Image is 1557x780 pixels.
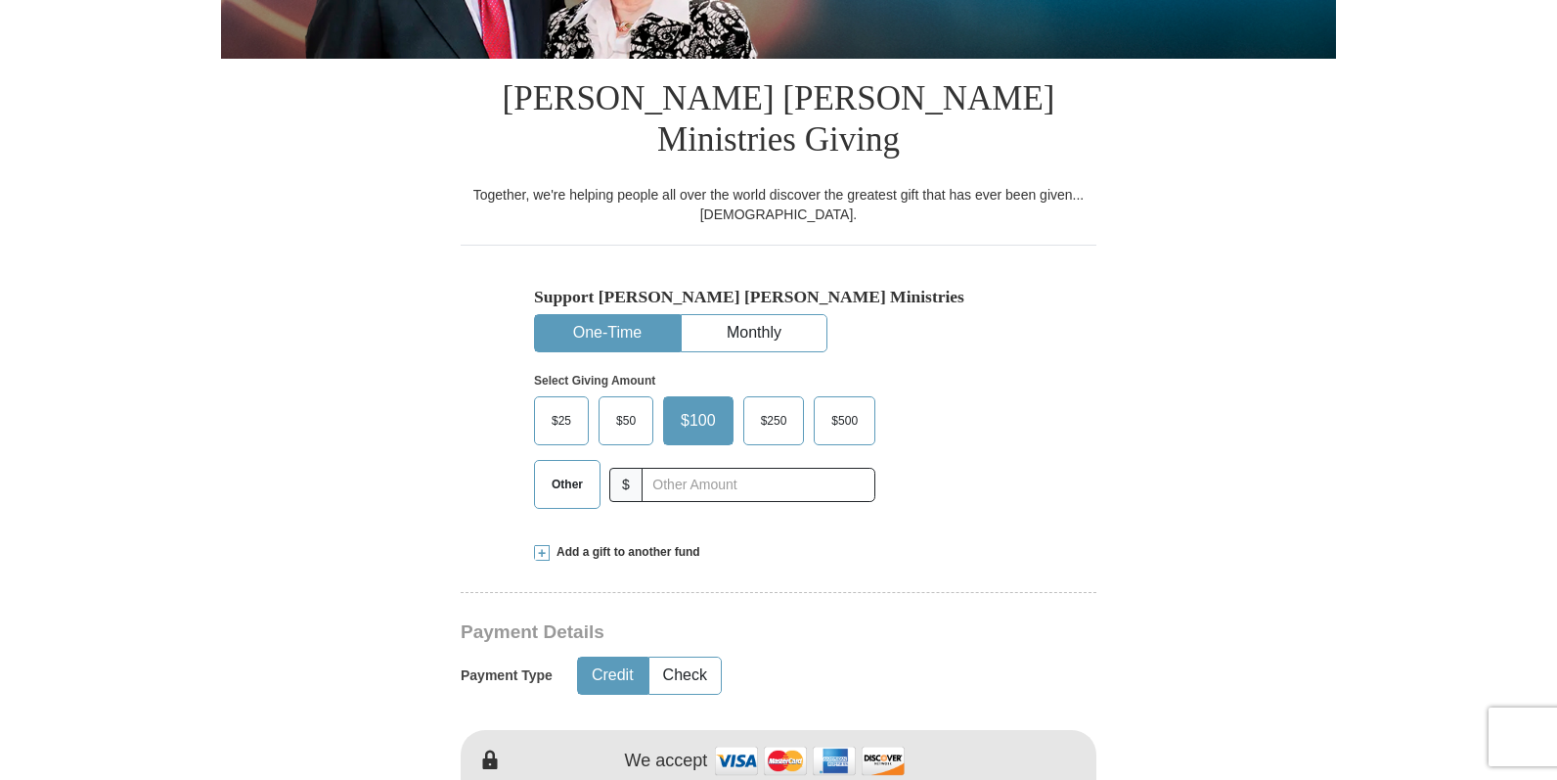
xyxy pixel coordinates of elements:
h5: Support [PERSON_NAME] [PERSON_NAME] Ministries [534,287,1023,307]
span: $25 [542,406,581,436]
div: Together, we're helping people all over the world discover the greatest gift that has ever been g... [461,185,1096,224]
span: $100 [671,406,726,436]
button: Credit [578,658,647,694]
h1: [PERSON_NAME] [PERSON_NAME] Ministries Giving [461,59,1096,185]
button: One-Time [535,315,680,351]
span: $250 [751,406,797,436]
span: $500 [822,406,867,436]
button: Monthly [682,315,826,351]
button: Check [649,658,721,694]
h3: Payment Details [461,621,959,644]
h4: We accept [625,751,708,772]
span: Other [542,470,593,499]
span: $50 [606,406,645,436]
span: $ [609,468,643,502]
span: Add a gift to another fund [550,544,700,561]
h5: Payment Type [461,667,553,684]
strong: Select Giving Amount [534,374,655,388]
input: Other Amount [642,468,875,502]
